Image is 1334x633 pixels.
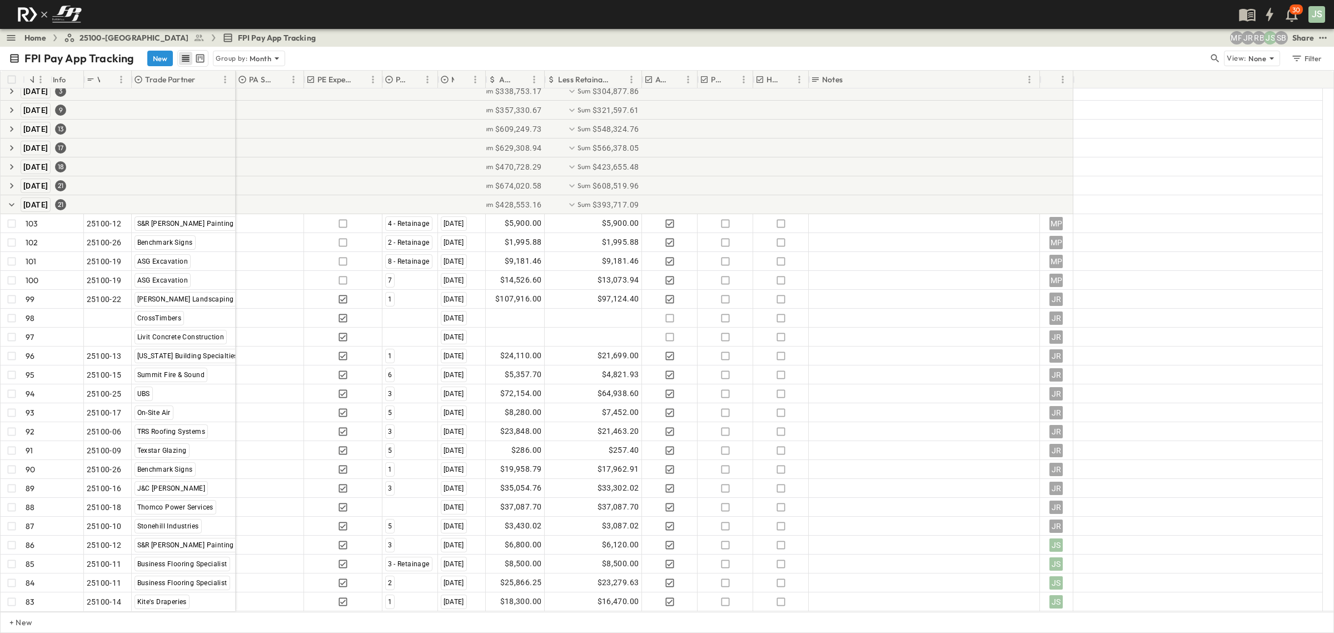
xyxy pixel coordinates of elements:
div: JR [1049,463,1063,476]
span: 3 [388,428,392,436]
span: 6 [388,371,392,379]
span: $470,728.29 [495,161,541,172]
div: JS [1308,6,1325,23]
span: CrossTimbers [137,314,182,322]
button: Sort [197,73,210,86]
span: $19,958.79 [500,463,542,476]
p: None [1248,53,1266,64]
div: 3 [55,86,66,97]
span: 25100-13 [87,350,122,362]
span: $357,330.67 [495,105,541,116]
span: [DATE] [444,522,464,530]
button: Menu [625,73,638,86]
span: [DATE] [444,314,464,322]
span: $393,717.09 [593,199,639,210]
div: JR [1049,406,1063,419]
span: $286.00 [511,444,542,457]
span: $16,470.00 [598,595,639,608]
span: [DATE] [444,598,464,606]
span: 3 [388,484,392,492]
span: $13,073.94 [598,274,639,286]
span: 25100-17 [87,407,122,418]
p: WO# [97,74,100,85]
span: [DATE] [444,503,464,511]
p: 95 [26,369,34,380]
span: $4,821.93 [602,368,639,381]
div: 9 [55,105,66,116]
p: Month [451,74,454,85]
p: 92 [26,426,34,437]
span: [DATE] [444,333,464,341]
span: [DATE] [444,239,464,246]
div: JR [1049,482,1063,495]
p: PA # [396,74,406,85]
span: $7,452.00 [602,406,639,419]
button: Menu [1023,73,1036,86]
button: Menu [218,73,232,86]
span: [DATE] [444,484,464,492]
div: Info [53,64,66,95]
span: $548,324.76 [593,123,639,135]
span: 1 [388,598,392,606]
button: Sort [673,73,685,86]
p: 93 [26,407,34,418]
p: Sum [480,124,494,133]
p: AA Processed [655,74,670,85]
div: MP [1049,217,1063,230]
button: New [147,51,173,66]
div: MP [1049,236,1063,249]
div: Share [1292,32,1314,43]
nav: breadcrumbs [24,32,322,43]
div: 13 [55,123,66,135]
span: On-Site Air [137,409,171,417]
div: MP [1049,255,1063,268]
div: JR [1049,520,1063,533]
div: JS [1049,557,1063,571]
span: $24,110.00 [500,349,542,362]
span: $3,430.02 [505,520,542,532]
span: 25100-22 [87,294,122,305]
span: $8,280.00 [505,406,542,419]
div: JR [1049,311,1063,325]
p: Sum [578,124,591,133]
div: Sterling Barnett (sterling@fpibuilders.com) [1275,31,1288,44]
span: $37,087.70 [598,501,639,513]
a: 25100-[GEOGRAPHIC_DATA] [64,32,205,43]
span: [DATE] [23,125,48,133]
button: Menu [793,73,806,86]
img: c8d7d1ed905e502e8f77bf7063faec64e13b34fdb1f2bdd94b0e311fc34f8000.png [13,3,86,26]
div: JS [1049,538,1063,552]
div: 18 [55,161,66,172]
p: Sum [480,143,494,152]
p: Sum [578,162,591,171]
button: Menu [287,73,300,86]
p: Sum [480,181,494,190]
p: View: [1227,52,1246,65]
span: 25100-14 [87,596,122,607]
span: Kite's Draperies [137,598,187,606]
button: Menu [681,73,695,86]
span: $608,519.96 [593,180,639,191]
span: [DATE] [444,390,464,398]
div: JR [1049,368,1063,382]
span: $23,279.63 [598,576,639,589]
p: 101 [26,256,37,267]
span: 2 - Retainage [388,239,430,246]
p: 87 [26,521,34,532]
span: [DATE] [444,428,464,436]
span: Thomco Power Services [137,503,213,511]
span: Business Flooring Specialist [137,560,227,568]
span: $6,120.00 [602,538,639,551]
p: Trade Partner [145,74,195,85]
p: FPI Pay App Tracking [24,51,134,66]
span: $629,308.94 [495,142,541,154]
p: 84 [26,577,34,589]
div: JR [1049,425,1063,438]
span: $321,597.61 [593,105,639,116]
span: 25100-11 [87,558,122,570]
span: 7 [388,276,392,284]
span: ASG Excavation [137,276,188,284]
span: $97,124.40 [598,293,639,305]
span: 25100-11 [87,577,122,589]
p: HOLD CHECK [766,74,782,85]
